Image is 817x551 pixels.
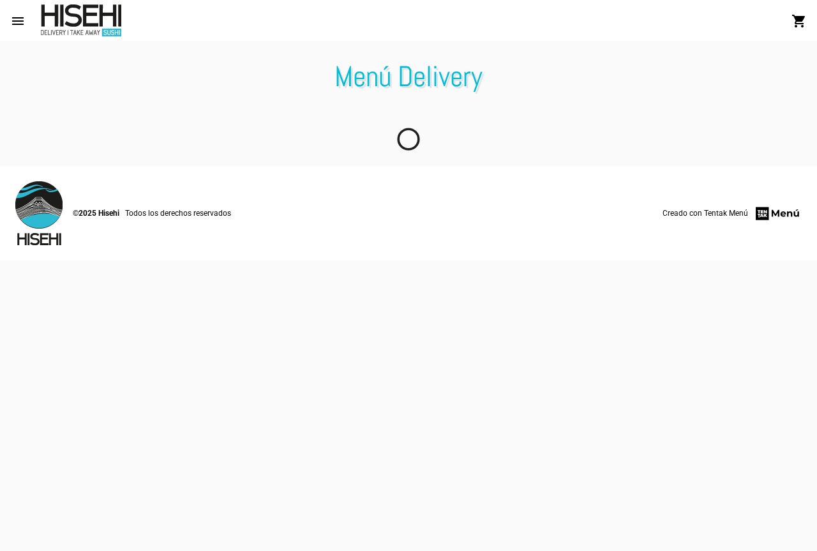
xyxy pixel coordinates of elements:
[791,13,807,29] mat-icon: shopping_cart
[754,205,802,222] img: menu-firm.png
[125,207,231,220] span: Todos los derechos reservados
[10,13,26,29] mat-icon: menu
[73,207,119,220] span: ©2025 Hisehi
[663,205,802,222] a: Creado con Tentak Menú
[663,207,748,220] span: Creado con Tentak Menú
